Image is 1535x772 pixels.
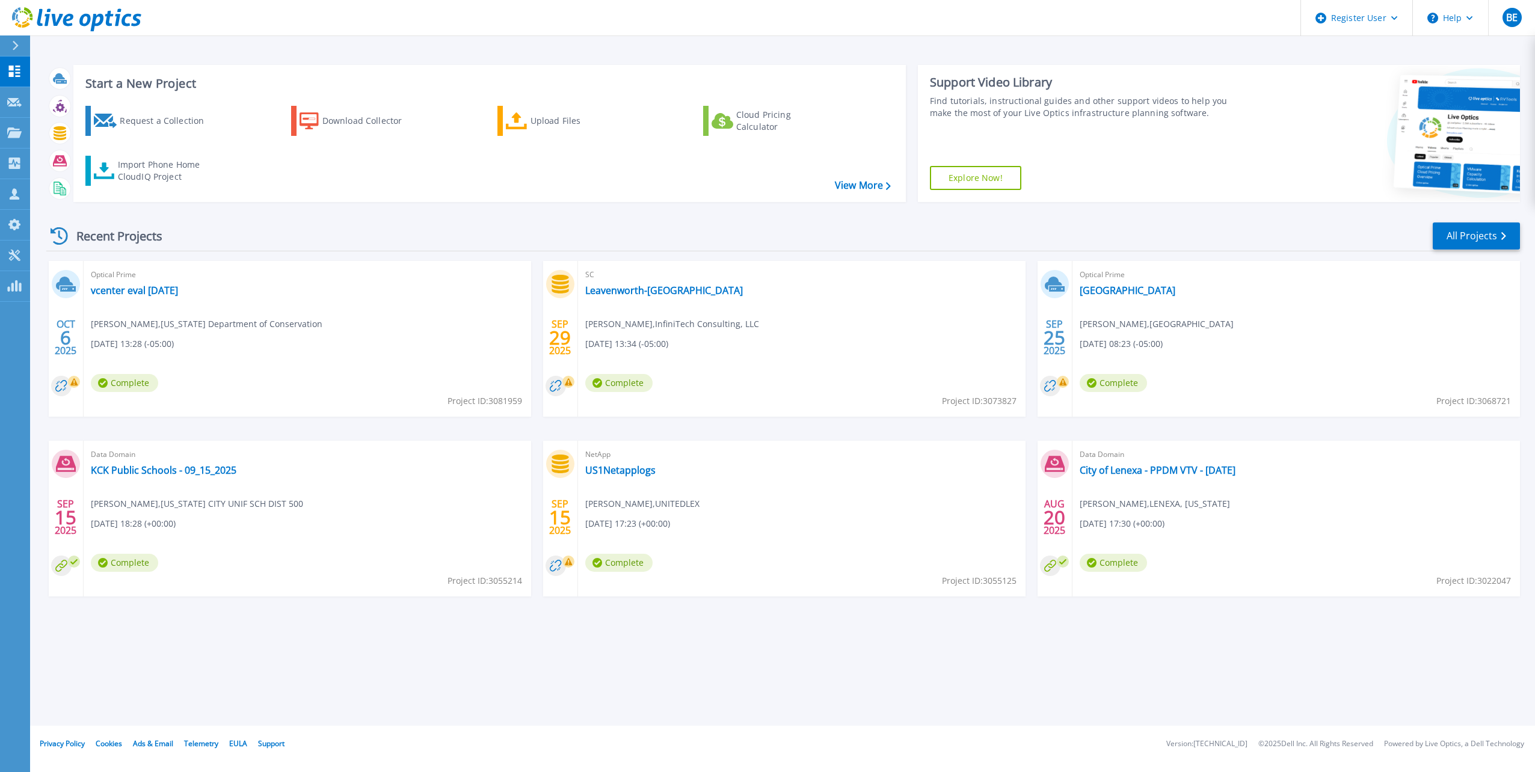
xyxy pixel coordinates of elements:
[585,268,1018,281] span: SC
[585,464,656,476] a: US1Netapplogs
[549,316,571,360] div: SEP 2025
[1080,284,1175,296] a: [GEOGRAPHIC_DATA]
[585,448,1018,461] span: NetApp
[1080,317,1234,331] span: [PERSON_NAME] , [GEOGRAPHIC_DATA]
[91,517,176,530] span: [DATE] 18:28 (+00:00)
[1166,740,1247,748] li: Version: [TECHNICAL_ID]
[322,109,419,133] div: Download Collector
[1043,495,1066,539] div: AUG 2025
[91,464,236,476] a: KCK Public Schools - 09_15_2025
[1080,337,1163,351] span: [DATE] 08:23 (-05:00)
[585,317,759,331] span: [PERSON_NAME] , InfiniTech Consulting, LLC
[54,316,77,360] div: OCT 2025
[91,284,178,296] a: vcenter eval [DATE]
[835,180,891,191] a: View More
[585,284,743,296] a: Leavenworth-[GEOGRAPHIC_DATA]
[1044,512,1065,522] span: 20
[448,394,522,408] span: Project ID: 3081959
[91,448,524,461] span: Data Domain
[585,374,653,392] span: Complete
[585,554,653,572] span: Complete
[258,738,285,749] a: Support
[585,517,670,530] span: [DATE] 17:23 (+00:00)
[91,268,524,281] span: Optical Prime
[91,554,158,572] span: Complete
[1080,554,1147,572] span: Complete
[448,574,522,587] span: Project ID: 3055214
[91,317,322,331] span: [PERSON_NAME] , [US_STATE] Department of Conservation
[184,738,218,749] a: Telemetry
[85,106,220,136] a: Request a Collection
[703,106,837,136] a: Cloud Pricing Calculator
[1044,332,1065,343] span: 25
[54,495,77,539] div: SEP 2025
[930,75,1241,90] div: Support Video Library
[930,166,1021,190] a: Explore Now!
[85,77,890,90] h3: Start a New Project
[91,337,174,351] span: [DATE] 13:28 (-05:00)
[1080,497,1230,510] span: [PERSON_NAME] , LENEXA, [US_STATE]
[549,512,571,522] span: 15
[55,512,76,522] span: 15
[930,95,1241,119] div: Find tutorials, instructional guides and other support videos to help you make the most of your L...
[1436,394,1511,408] span: Project ID: 3068721
[1080,464,1235,476] a: City of Lenexa - PPDM VTV - [DATE]
[1080,517,1164,530] span: [DATE] 17:30 (+00:00)
[133,738,173,749] a: Ads & Email
[1080,448,1513,461] span: Data Domain
[531,109,627,133] div: Upload Files
[91,497,303,510] span: [PERSON_NAME] , [US_STATE] CITY UNIF SCH DIST 500
[585,497,700,510] span: [PERSON_NAME] , UNITEDLEX
[942,394,1017,408] span: Project ID: 3073827
[1506,13,1518,22] span: BE
[1436,574,1511,587] span: Project ID: 3022047
[497,106,632,136] a: Upload Files
[1043,316,1066,360] div: SEP 2025
[1384,740,1524,748] li: Powered by Live Optics, a Dell Technology
[60,332,71,343] span: 6
[118,159,212,183] div: Import Phone Home CloudIQ Project
[1258,740,1373,748] li: © 2025 Dell Inc. All Rights Reserved
[1080,268,1513,281] span: Optical Prime
[736,109,832,133] div: Cloud Pricing Calculator
[291,106,425,136] a: Download Collector
[40,738,85,749] a: Privacy Policy
[1080,374,1147,392] span: Complete
[1433,222,1520,250] a: All Projects
[120,109,216,133] div: Request a Collection
[549,495,571,539] div: SEP 2025
[96,738,122,749] a: Cookies
[229,738,247,749] a: EULA
[585,337,668,351] span: [DATE] 13:34 (-05:00)
[46,221,179,251] div: Recent Projects
[91,374,158,392] span: Complete
[549,332,571,343] span: 29
[942,574,1017,587] span: Project ID: 3055125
